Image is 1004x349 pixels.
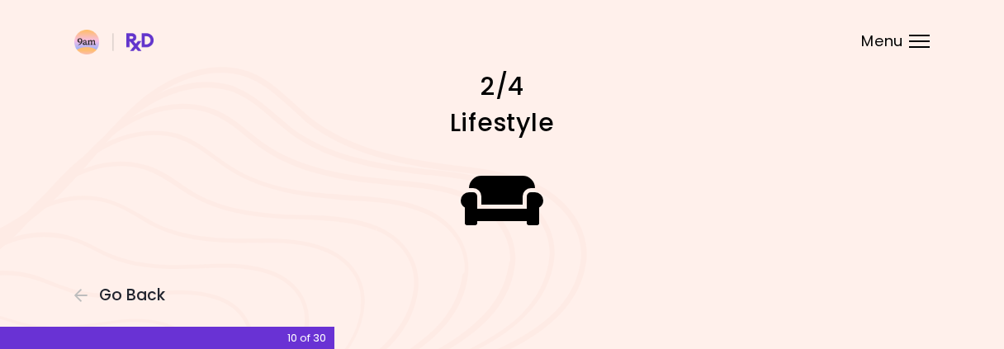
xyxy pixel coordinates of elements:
h1: Lifestyle [213,106,791,139]
h1: 2/4 [213,70,791,102]
span: Go Back [99,286,165,304]
span: Menu [861,34,903,49]
img: RxDiet [74,30,154,54]
button: Go Back [74,286,173,304]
